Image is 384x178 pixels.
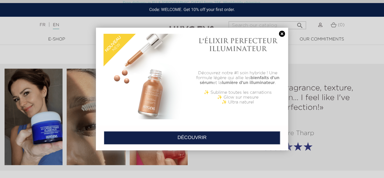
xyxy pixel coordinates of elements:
[195,100,280,105] p: ✨ Ultra naturel
[195,37,280,53] h1: L'ÉLIXIR PERFECTEUR ILLUMINATEUR
[195,71,280,85] p: Découvrez notre #1 soin hybride ! Une formule légère qui allie les et la .
[222,81,275,85] b: lumière d'un illuminateur
[195,90,280,95] p: ✨ Sublime toutes les carnations
[104,131,280,145] a: DÉCOUVRIR
[195,95,280,100] p: ✨ Glow sur mesure
[200,76,279,85] b: bienfaits d'un sérum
